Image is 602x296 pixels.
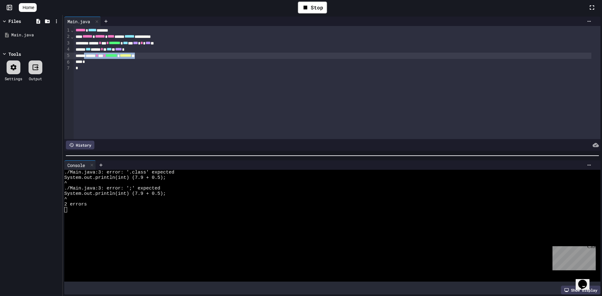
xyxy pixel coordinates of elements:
[8,18,21,24] div: Files
[66,141,94,149] div: History
[561,286,600,294] div: Show display
[64,162,88,169] div: Console
[64,59,71,65] div: 6
[3,3,43,40] div: Chat with us now!Close
[64,65,71,71] div: 7
[64,46,71,53] div: 4
[576,271,596,290] iframe: chat widget
[8,51,21,57] div: Tools
[550,244,596,270] iframe: chat widget
[64,27,71,34] div: 1
[19,3,37,12] a: Home
[64,196,67,202] span: ^
[64,40,71,46] div: 3
[71,28,74,33] span: Fold line
[64,180,67,186] span: ^
[23,4,34,11] span: Home
[64,191,166,196] span: System.out.println(int) (7.9 + 0.5);
[29,76,42,81] div: Output
[64,175,166,180] span: System.out.println(int) (7.9 + 0.5);
[64,202,87,207] span: 2 errors
[64,53,71,59] div: 5
[71,34,74,39] span: Fold line
[64,17,101,26] div: Main.java
[5,76,22,81] div: Settings
[64,34,71,40] div: 2
[64,170,174,175] span: ./Main.java:3: error: '.class' expected
[11,32,60,38] div: Main.java
[64,18,93,25] div: Main.java
[298,2,327,13] div: Stop
[64,160,96,170] div: Console
[64,186,160,191] span: ./Main.java:3: error: ';' expected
